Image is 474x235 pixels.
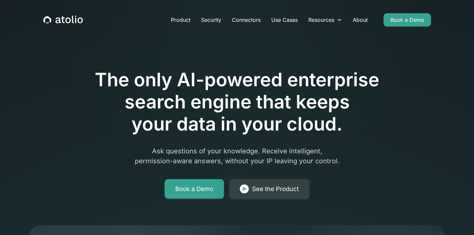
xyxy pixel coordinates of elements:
[308,16,334,24] div: Resources
[252,184,299,194] div: See the Product
[229,179,309,199] a: See the Product
[166,13,196,26] a: Product
[266,13,303,26] a: Use Cases
[384,13,431,26] a: Book a Demo
[110,146,364,166] p: Ask questions of your knowledge. Receive intelligent, permission-aware answers, without your IP l...
[303,13,347,26] div: Resources
[196,13,227,26] a: Security
[227,13,266,26] a: Connectors
[43,16,83,24] a: home
[165,179,224,199] a: Book a Demo
[347,13,373,26] a: About
[68,69,407,136] h1: The only AI-powered enterprise search engine that keeps your data in your cloud.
